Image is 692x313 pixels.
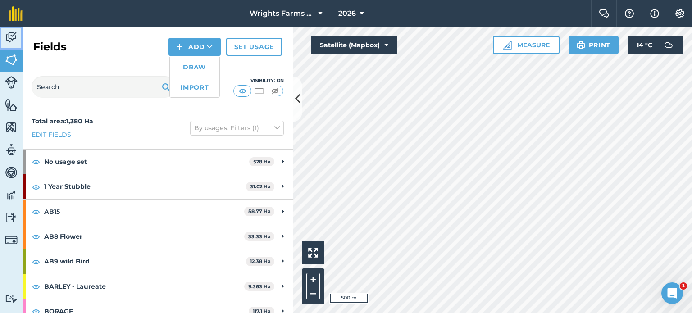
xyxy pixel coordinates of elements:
[577,40,585,50] img: svg+xml;base64,PHN2ZyB4bWxucz0iaHR0cDovL3d3dy53My5vcmcvMjAwMC9zdmciIHdpZHRoPSIxOSIgaGVpZ2h0PSIyNC...
[661,282,683,304] iframe: Intercom live chat
[624,9,635,18] img: A question mark icon
[44,150,249,174] strong: No usage set
[32,281,40,292] img: svg+xml;base64,PHN2ZyB4bWxucz0iaHR0cDovL3d3dy53My5vcmcvMjAwMC9zdmciIHdpZHRoPSIxOCIgaGVpZ2h0PSIyNC...
[680,282,687,290] span: 1
[503,41,512,50] img: Ruler icon
[168,38,221,56] button: Add DrawImport
[306,273,320,286] button: +
[5,143,18,157] img: svg+xml;base64,PD94bWwgdmVyc2lvbj0iMS4wIiBlbmNvZGluZz0idXRmLTgiPz4KPCEtLSBHZW5lcmF0b3I6IEFkb2JlIE...
[23,150,293,174] div: No usage set528 Ha
[5,211,18,224] img: svg+xml;base64,PD94bWwgdmVyc2lvbj0iMS4wIiBlbmNvZGluZz0idXRmLTgiPz4KPCEtLSBHZW5lcmF0b3I6IEFkb2JlIE...
[5,31,18,44] img: svg+xml;base64,PD94bWwgdmVyc2lvbj0iMS4wIiBlbmNvZGluZz0idXRmLTgiPz4KPCEtLSBHZW5lcmF0b3I6IEFkb2JlIE...
[5,234,18,246] img: svg+xml;base64,PD94bWwgdmVyc2lvbj0iMS4wIiBlbmNvZGluZz0idXRmLTgiPz4KPCEtLSBHZW5lcmF0b3I6IEFkb2JlIE...
[569,36,619,54] button: Print
[5,121,18,134] img: svg+xml;base64,PHN2ZyB4bWxucz0iaHR0cDovL3d3dy53My5vcmcvMjAwMC9zdmciIHdpZHRoPSI1NiIgaGVpZ2h0PSI2MC...
[32,130,71,140] a: Edit fields
[308,248,318,258] img: Four arrows, one pointing top left, one top right, one bottom right and the last bottom left
[170,57,219,77] a: Draw
[250,8,314,19] span: Wrights Farms Contracting
[306,286,320,299] button: –
[599,9,610,18] img: Two speech bubbles overlapping with the left bubble in the forefront
[250,258,271,264] strong: 12.38 Ha
[248,208,271,214] strong: 58.77 Ha
[5,188,18,202] img: svg+xml;base64,PD94bWwgdmVyc2lvbj0iMS4wIiBlbmNvZGluZz0idXRmLTgiPz4KPCEtLSBHZW5lcmF0b3I6IEFkb2JlIE...
[628,36,683,54] button: 14 °C
[32,181,40,192] img: svg+xml;base64,PHN2ZyB4bWxucz0iaHR0cDovL3d3dy53My5vcmcvMjAwMC9zdmciIHdpZHRoPSIxOCIgaGVpZ2h0PSIyNC...
[493,36,560,54] button: Measure
[650,8,659,19] img: svg+xml;base64,PHN2ZyB4bWxucz0iaHR0cDovL3d3dy53My5vcmcvMjAwMC9zdmciIHdpZHRoPSIxNyIgaGVpZ2h0PSIxNy...
[190,121,284,135] button: By usages, Filters (1)
[637,36,652,54] span: 14 ° C
[23,274,293,299] div: BARLEY - Laureate9.363 Ha
[5,53,18,67] img: svg+xml;base64,PHN2ZyB4bWxucz0iaHR0cDovL3d3dy53My5vcmcvMjAwMC9zdmciIHdpZHRoPSI1NiIgaGVpZ2h0PSI2MC...
[44,224,244,249] strong: AB8 Flower
[226,38,282,56] a: Set usage
[32,117,93,125] strong: Total area : 1,380 Ha
[44,200,244,224] strong: AB15
[248,233,271,240] strong: 33.33 Ha
[32,76,176,98] input: Search
[253,86,264,95] img: svg+xml;base64,PHN2ZyB4bWxucz0iaHR0cDovL3d3dy53My5vcmcvMjAwMC9zdmciIHdpZHRoPSI1MCIgaGVpZ2h0PSI0MC...
[23,224,293,249] div: AB8 Flower33.33 Ha
[23,200,293,224] div: AB1558.77 Ha
[162,82,170,92] img: svg+xml;base64,PHN2ZyB4bWxucz0iaHR0cDovL3d3dy53My5vcmcvMjAwMC9zdmciIHdpZHRoPSIxOSIgaGVpZ2h0PSIyNC...
[23,249,293,273] div: AB9 wild Bird12.38 Ha
[33,40,67,54] h2: Fields
[250,183,271,190] strong: 31.02 Ha
[44,274,244,299] strong: BARLEY - Laureate
[32,256,40,267] img: svg+xml;base64,PHN2ZyB4bWxucz0iaHR0cDovL3d3dy53My5vcmcvMjAwMC9zdmciIHdpZHRoPSIxOCIgaGVpZ2h0PSIyNC...
[248,283,271,290] strong: 9.363 Ha
[44,249,246,273] strong: AB9 wild Bird
[338,8,356,19] span: 2026
[32,231,40,242] img: svg+xml;base64,PHN2ZyB4bWxucz0iaHR0cDovL3d3dy53My5vcmcvMjAwMC9zdmciIHdpZHRoPSIxOCIgaGVpZ2h0PSIyNC...
[32,156,40,167] img: svg+xml;base64,PHN2ZyB4bWxucz0iaHR0cDovL3d3dy53My5vcmcvMjAwMC9zdmciIHdpZHRoPSIxOCIgaGVpZ2h0PSIyNC...
[5,76,18,89] img: svg+xml;base64,PD94bWwgdmVyc2lvbj0iMS4wIiBlbmNvZGluZz0idXRmLTgiPz4KPCEtLSBHZW5lcmF0b3I6IEFkb2JlIE...
[44,174,246,199] strong: 1 Year Stubble
[9,6,23,21] img: fieldmargin Logo
[32,206,40,217] img: svg+xml;base64,PHN2ZyB4bWxucz0iaHR0cDovL3d3dy53My5vcmcvMjAwMC9zdmciIHdpZHRoPSIxOCIgaGVpZ2h0PSIyNC...
[253,159,271,165] strong: 528 Ha
[233,77,284,84] div: Visibility: On
[269,86,281,95] img: svg+xml;base64,PHN2ZyB4bWxucz0iaHR0cDovL3d3dy53My5vcmcvMjAwMC9zdmciIHdpZHRoPSI1MCIgaGVpZ2h0PSI0MC...
[5,295,18,303] img: svg+xml;base64,PD94bWwgdmVyc2lvbj0iMS4wIiBlbmNvZGluZz0idXRmLTgiPz4KPCEtLSBHZW5lcmF0b3I6IEFkb2JlIE...
[311,36,397,54] button: Satellite (Mapbox)
[23,174,293,199] div: 1 Year Stubble31.02 Ha
[674,9,685,18] img: A cog icon
[237,86,248,95] img: svg+xml;base64,PHN2ZyB4bWxucz0iaHR0cDovL3d3dy53My5vcmcvMjAwMC9zdmciIHdpZHRoPSI1MCIgaGVpZ2h0PSI0MC...
[660,36,678,54] img: svg+xml;base64,PD94bWwgdmVyc2lvbj0iMS4wIiBlbmNvZGluZz0idXRmLTgiPz4KPCEtLSBHZW5lcmF0b3I6IEFkb2JlIE...
[5,98,18,112] img: svg+xml;base64,PHN2ZyB4bWxucz0iaHR0cDovL3d3dy53My5vcmcvMjAwMC9zdmciIHdpZHRoPSI1NiIgaGVpZ2h0PSI2MC...
[177,41,183,52] img: svg+xml;base64,PHN2ZyB4bWxucz0iaHR0cDovL3d3dy53My5vcmcvMjAwMC9zdmciIHdpZHRoPSIxNCIgaGVpZ2h0PSIyNC...
[170,77,219,97] a: Import
[5,166,18,179] img: svg+xml;base64,PD94bWwgdmVyc2lvbj0iMS4wIiBlbmNvZGluZz0idXRmLTgiPz4KPCEtLSBHZW5lcmF0b3I6IEFkb2JlIE...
